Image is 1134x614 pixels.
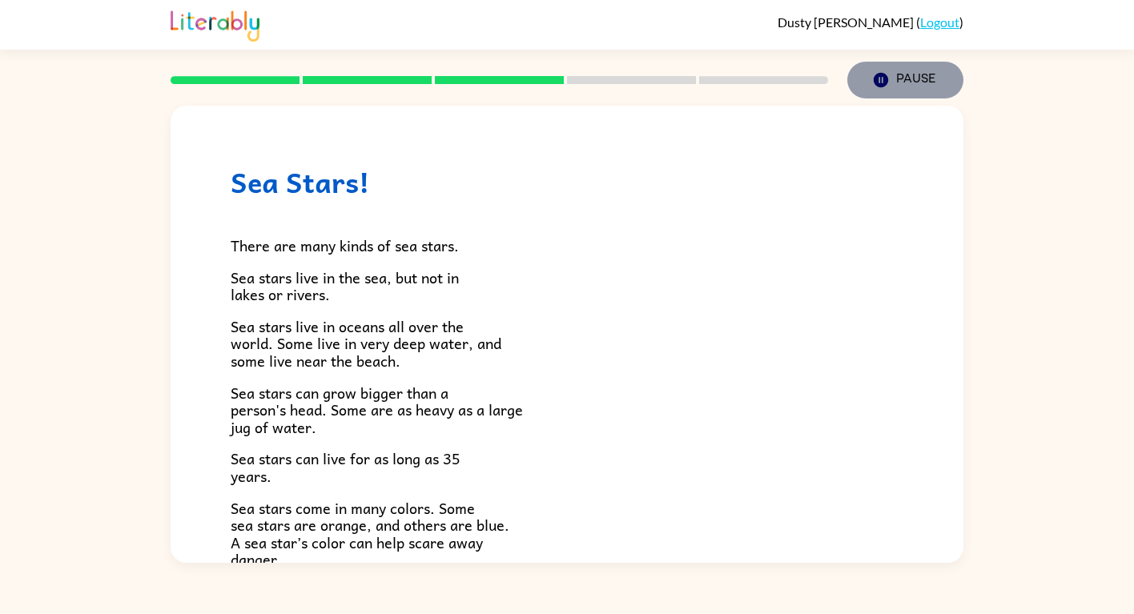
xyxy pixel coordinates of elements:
h1: Sea Stars! [231,166,903,199]
span: Sea stars can live for as long as 35 years. [231,447,460,488]
div: ( ) [778,14,963,30]
span: Sea stars live in the sea, but not in lakes or rivers. [231,266,459,307]
button: Pause [847,62,963,98]
span: Sea stars live in oceans all over the world. Some live in very deep water, and some live near the... [231,315,501,372]
span: There are many kinds of sea stars. [231,234,459,257]
a: Logout [920,14,959,30]
img: Literably [171,6,259,42]
span: Sea stars come in many colors. Some sea stars are orange, and others are blue. A sea star’s color... [231,496,509,572]
span: Dusty [PERSON_NAME] [778,14,916,30]
span: Sea stars can grow bigger than a person's head. Some are as heavy as a large jug of water. [231,381,523,439]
